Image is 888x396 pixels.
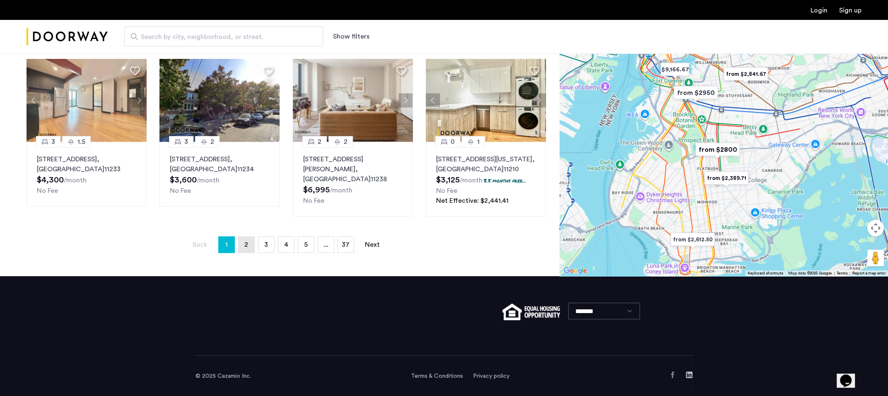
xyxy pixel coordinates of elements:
span: Map data ©2025 Google [788,271,832,275]
button: Next apartment [532,93,546,107]
input: Apartment Search [124,27,323,46]
span: 4 [284,241,288,248]
img: logo [27,21,108,52]
img: 2016_638666715890019956.jpeg [293,59,413,142]
div: from $2950 [670,83,721,102]
a: Next [364,237,381,253]
a: Registration [839,7,861,14]
span: © 2025 Cazamio Inc. [195,373,251,379]
p: [STREET_ADDRESS][PERSON_NAME] 11238 [303,154,402,184]
a: Cazamio Logo [27,21,108,52]
a: 32[STREET_ADDRESS], [GEOGRAPHIC_DATA]11234No Fee [159,142,279,207]
span: 1 [225,238,228,251]
p: [STREET_ADDRESS] 11233 [37,154,136,174]
span: $3,125 [436,176,460,184]
sub: /month [460,177,483,184]
span: Search by city, neighborhood, or street. [141,32,300,42]
span: $4,300 [37,176,64,184]
img: Google [562,265,589,276]
span: $3,600 [170,176,197,184]
button: Previous apartment [426,93,440,107]
sub: /month [64,177,87,184]
a: Login [811,7,828,14]
button: Next apartment [398,93,413,107]
span: Back [193,241,207,248]
a: Report a map error [852,270,886,276]
span: No Fee [170,187,191,194]
nav: Pagination [27,236,546,253]
div: $9,166.67 [657,60,693,79]
a: Facebook [669,372,676,378]
button: Next apartment [132,93,146,107]
span: 2 [244,241,248,248]
span: 1 [477,137,480,147]
img: dc6efc1f-24ba-4395-9182-45437e21be9a_638882120050713957.png [159,59,280,142]
span: 5 [304,241,308,248]
div: from $2,389.71 [701,169,752,187]
a: Terms and conditions [411,372,463,380]
p: [STREET_ADDRESS] 11234 [170,154,269,174]
span: No Fee [303,197,324,204]
span: Net Effective: $2,441.41 [436,197,509,204]
span: No Fee [436,187,457,194]
a: 01[STREET_ADDRESS][US_STATE], [GEOGRAPHIC_DATA]112103.5 months free...No FeeNet Effective: $2,441.41 [426,142,545,216]
span: $6,995 [303,186,330,194]
a: Privacy policy [473,372,509,380]
a: 22[STREET_ADDRESS][PERSON_NAME], [GEOGRAPHIC_DATA]11238No Fee [293,142,413,216]
div: from $2,612.50 [667,230,718,249]
span: 3 [184,137,188,147]
sub: /month [330,187,352,194]
span: 2 [210,137,214,147]
span: 0 [451,137,455,147]
button: Drag Pegman onto the map to open Street View [867,250,884,266]
button: Show or hide filters [333,32,369,41]
span: 2 [318,137,321,147]
span: No Fee [37,187,58,194]
sub: /month [197,177,220,184]
iframe: chat widget [837,363,863,388]
a: Terms (opens in new tab) [837,270,847,276]
button: Keyboard shortcuts [748,270,783,276]
button: Previous apartment [27,93,41,107]
p: [STREET_ADDRESS][US_STATE] 11210 [436,154,535,174]
span: 2 [344,137,347,147]
img: 2014_638447297349410055.jpeg [27,59,147,142]
span: ... [323,241,328,248]
div: from $2,841.67 [720,65,771,83]
div: from $2800 [692,140,743,159]
a: LinkedIn [686,372,693,378]
img: 0560f859-1e4f-4f09-9498-44dfcbb59550_638898356707822599.png [426,59,546,142]
span: 3 [264,241,268,248]
a: 31.5[STREET_ADDRESS], [GEOGRAPHIC_DATA]11233No Fee [27,142,146,207]
p: 3.5 months free... [484,177,526,184]
button: Map camera controls [867,220,884,236]
span: 1.5 [77,137,85,147]
span: 3 [51,137,55,147]
a: Open this area in Google Maps (opens a new window) [562,265,589,276]
span: 37 [342,241,350,248]
button: Previous apartment [293,93,307,107]
select: Language select [568,303,640,319]
img: equal-housing.png [502,304,560,320]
